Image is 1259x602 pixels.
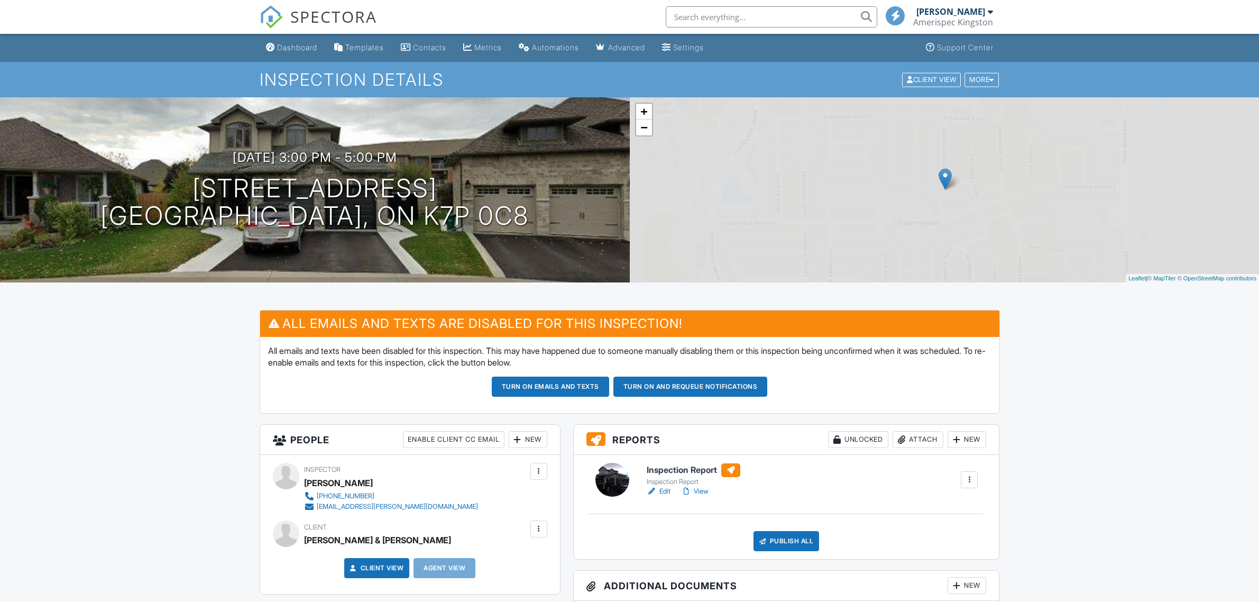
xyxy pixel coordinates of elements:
div: Metrics [474,43,502,52]
h1: Inspection Details [260,70,1000,89]
div: | [1126,274,1259,283]
input: Search everything... [666,6,877,28]
a: [EMAIL_ADDRESS][PERSON_NAME][DOMAIN_NAME] [304,501,478,512]
div: Automations [532,43,579,52]
a: Advanced [592,38,649,58]
a: © MapTiler [1147,275,1176,281]
h3: All emails and texts are disabled for this inspection! [260,311,999,336]
a: Edit [647,486,670,497]
a: Metrics [459,38,506,58]
a: Client View [348,563,404,573]
a: Dashboard [262,38,321,58]
a: Zoom in [636,104,652,120]
a: Settings [658,38,708,58]
a: Contacts [397,38,451,58]
div: [PERSON_NAME] [916,6,985,17]
button: Turn on emails and texts [492,377,609,397]
a: [PHONE_NUMBER] [304,491,478,501]
div: Publish All [753,531,820,551]
div: Inspection Report [647,478,740,486]
div: [PHONE_NUMBER] [317,492,374,500]
span: Inspector [304,466,341,473]
div: Dashboard [277,43,317,52]
div: More [964,72,999,87]
a: © OpenStreetMap contributors [1178,275,1256,281]
a: SPECTORA [260,14,377,37]
div: Contacts [413,43,446,52]
div: Settings [673,43,704,52]
a: Leaflet [1128,275,1146,281]
div: New [948,577,986,594]
h3: People [260,425,560,455]
div: Enable Client CC Email [403,431,504,448]
div: [PERSON_NAME] [304,475,373,491]
p: All emails and texts have been disabled for this inspection. This may have happened due to someon... [268,345,991,369]
div: New [948,431,986,448]
div: New [509,431,547,448]
a: Templates [330,38,388,58]
div: Client View [902,72,961,87]
a: Zoom out [636,120,652,135]
h3: [DATE] 3:00 pm - 5:00 pm [233,150,397,165]
div: Support Center [937,43,994,52]
div: Advanced [608,43,645,52]
a: Client View [901,75,963,83]
div: Amerispec Kingston [913,17,993,28]
h1: [STREET_ADDRESS] [GEOGRAPHIC_DATA], ON K7P 0C8 [100,175,529,231]
div: Unlocked [828,431,888,448]
h3: Reports [574,425,999,455]
div: [EMAIL_ADDRESS][PERSON_NAME][DOMAIN_NAME] [317,503,478,511]
div: Templates [345,43,384,52]
a: Support Center [922,38,998,58]
button: Turn on and Requeue Notifications [613,377,768,397]
img: The Best Home Inspection Software - Spectora [260,5,283,29]
div: [PERSON_NAME] & [PERSON_NAME] [304,532,451,548]
h6: Inspection Report [647,463,740,477]
h3: Additional Documents [574,571,999,601]
span: SPECTORA [290,5,377,28]
a: Inspection Report Inspection Report [647,463,740,487]
span: Client [304,523,327,531]
a: View [681,486,709,497]
div: Attach [893,431,943,448]
a: Automations (Basic) [514,38,583,58]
